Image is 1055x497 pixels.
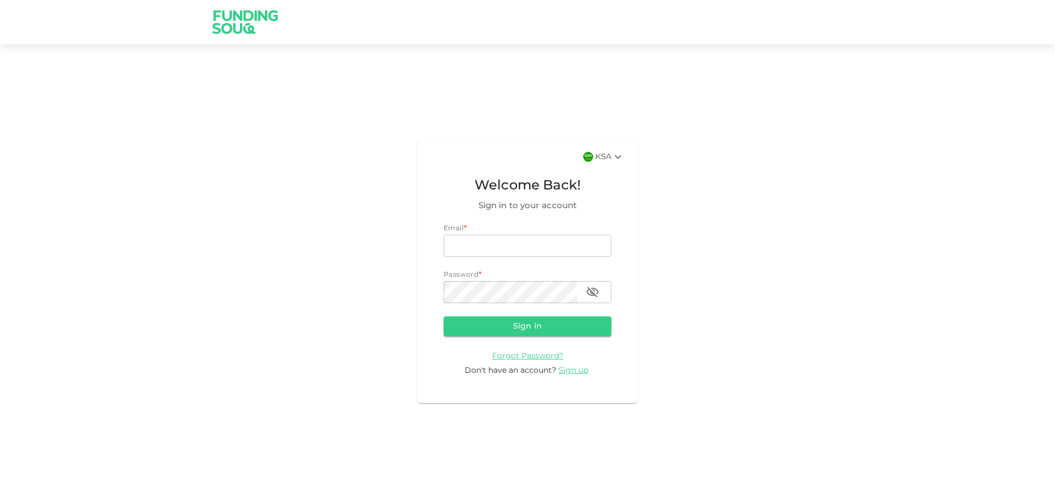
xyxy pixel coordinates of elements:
input: password [444,281,577,303]
span: Password [444,272,478,278]
span: Welcome Back! [444,176,611,197]
span: Sign up [558,367,588,374]
img: flag-sa.b9a346574cdc8950dd34b50780441f57.svg [583,152,593,162]
a: Forgot Password? [492,352,563,360]
span: Forgot Password? [492,352,563,360]
span: Don't have an account? [465,367,556,374]
div: KSA [595,150,625,163]
input: email [444,235,611,257]
span: Email [444,225,463,232]
button: Sign in [444,316,611,336]
span: Sign in to your account [444,199,611,213]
